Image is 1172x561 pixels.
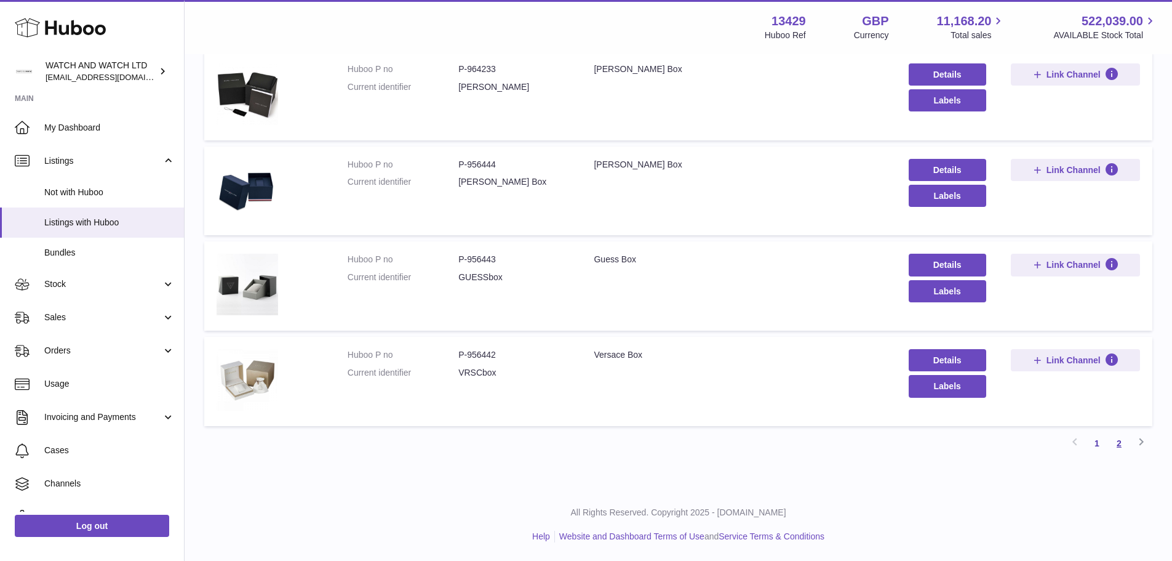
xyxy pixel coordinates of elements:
dt: Huboo P no [348,159,458,171]
a: 2 [1108,432,1130,454]
span: Link Channel [1046,69,1101,80]
a: Details [909,159,986,181]
span: My Dashboard [44,122,175,134]
img: Guess Box [217,254,278,315]
button: Labels [909,375,986,397]
strong: GBP [862,13,888,30]
button: Labels [909,89,986,111]
dd: VRSCbox [458,367,569,379]
dt: Huboo P no [348,254,458,265]
img: internalAdmin-13429@internal.huboo.com [15,62,33,81]
span: Stock [44,278,162,290]
button: Labels [909,280,986,302]
span: [EMAIL_ADDRESS][DOMAIN_NAME] [46,72,181,82]
div: Guess Box [594,254,883,265]
span: Channels [44,478,175,490]
span: 522,039.00 [1082,13,1143,30]
a: 1 [1086,432,1108,454]
button: Link Channel [1011,254,1140,276]
img: Versace Box [217,349,278,411]
span: Link Channel [1046,259,1101,270]
dt: Current identifier [348,272,458,283]
span: Invoicing and Payments [44,411,162,423]
strong: 13429 [771,13,806,30]
span: Link Channel [1046,164,1101,176]
div: Huboo Ref [765,30,806,41]
a: Details [909,63,986,86]
span: Sales [44,312,162,323]
a: Details [909,254,986,276]
span: Orders [44,345,162,357]
span: Listings with Huboo [44,217,175,228]
a: 11,168.20 Total sales [936,13,1005,41]
span: Bundles [44,247,175,259]
dd: P-956442 [458,349,569,361]
div: [PERSON_NAME] Box [594,159,883,171]
dt: Current identifier [348,81,458,93]
dd: [PERSON_NAME] Box [458,176,569,188]
button: Link Channel [1011,349,1140,371]
span: Link Channel [1046,355,1101,366]
img: MARC JACOBS Box [217,63,278,125]
dd: GUESSbox [458,272,569,283]
img: Tommy Hillfiger Box [217,159,278,220]
li: and [555,531,824,543]
button: Link Channel [1011,63,1140,86]
a: Details [909,349,986,371]
dd: P-956444 [458,159,569,171]
button: Labels [909,185,986,207]
dd: [PERSON_NAME] [458,81,569,93]
div: [PERSON_NAME] Box [594,63,883,75]
dd: P-956443 [458,254,569,265]
span: Settings [44,511,175,523]
dt: Current identifier [348,176,458,188]
span: Cases [44,445,175,456]
span: Not with Huboo [44,187,175,198]
a: Website and Dashboard Terms of Use [559,531,704,541]
span: Total sales [951,30,1005,41]
div: Currency [854,30,889,41]
div: Versace Box [594,349,883,361]
dt: Current identifier [348,367,458,379]
a: Log out [15,515,169,537]
span: Usage [44,378,175,390]
div: WATCH AND WATCH LTD [46,60,156,83]
a: Service Terms & Conditions [719,531,824,541]
span: Listings [44,155,162,167]
p: All Rights Reserved. Copyright 2025 - [DOMAIN_NAME] [194,507,1162,519]
a: Help [532,531,550,541]
span: 11,168.20 [936,13,991,30]
dt: Huboo P no [348,63,458,75]
a: 522,039.00 AVAILABLE Stock Total [1053,13,1157,41]
span: AVAILABLE Stock Total [1053,30,1157,41]
dt: Huboo P no [348,349,458,361]
dd: P-964233 [458,63,569,75]
button: Link Channel [1011,159,1140,181]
